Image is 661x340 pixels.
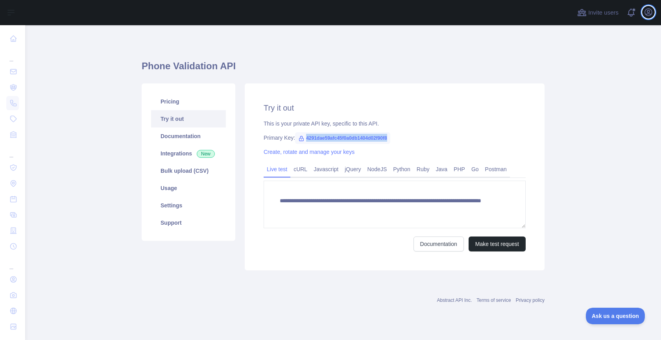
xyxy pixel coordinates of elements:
[469,237,526,251] button: Make test request
[437,297,472,303] a: Abstract API Inc.
[586,308,645,324] iframe: Toggle Customer Support
[264,149,355,155] a: Create, rotate and manage your keys
[588,8,619,17] span: Invite users
[390,163,414,176] a: Python
[6,143,19,159] div: ...
[451,163,468,176] a: PHP
[6,47,19,63] div: ...
[6,255,19,271] div: ...
[142,60,545,79] h1: Phone Validation API
[342,163,364,176] a: jQuery
[264,134,526,142] div: Primary Key:
[476,297,511,303] a: Terms of service
[482,163,510,176] a: Postman
[290,163,310,176] a: cURL
[295,132,390,144] span: 4291dae59afc45f0a0db1404d02f90f8
[151,110,226,128] a: Try it out
[364,163,390,176] a: NodeJS
[264,102,526,113] h2: Try it out
[576,6,620,19] button: Invite users
[197,150,215,158] span: New
[516,297,545,303] a: Privacy policy
[414,163,433,176] a: Ruby
[151,179,226,197] a: Usage
[151,162,226,179] a: Bulk upload (CSV)
[414,237,464,251] a: Documentation
[310,163,342,176] a: Javascript
[151,128,226,145] a: Documentation
[264,120,526,128] div: This is your private API key, specific to this API.
[468,163,482,176] a: Go
[151,145,226,162] a: Integrations New
[433,163,451,176] a: Java
[151,93,226,110] a: Pricing
[264,163,290,176] a: Live test
[151,197,226,214] a: Settings
[151,214,226,231] a: Support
